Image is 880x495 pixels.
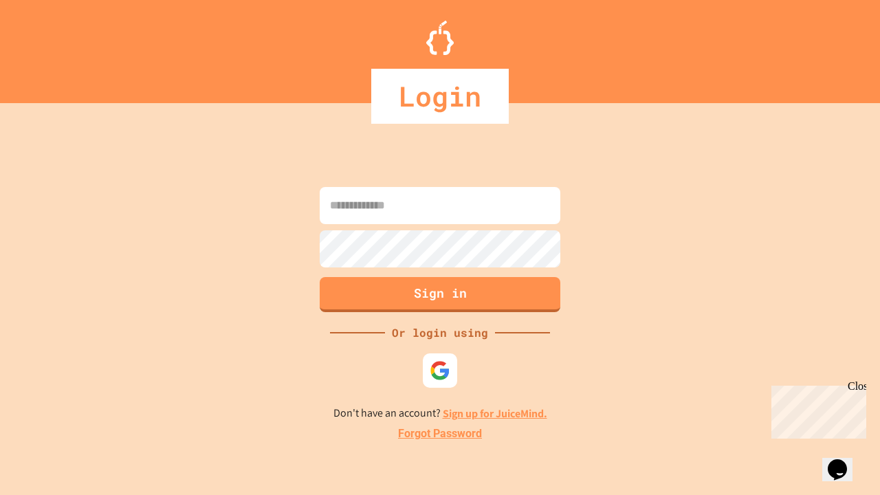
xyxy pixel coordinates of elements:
p: Don't have an account? [333,405,547,422]
img: Logo.svg [426,21,454,55]
iframe: chat widget [766,380,866,439]
div: Login [371,69,509,124]
div: Or login using [385,324,495,341]
img: google-icon.svg [430,360,450,381]
button: Sign in [320,277,560,312]
div: Chat with us now!Close [5,5,95,87]
iframe: chat widget [822,440,866,481]
a: Sign up for JuiceMind. [443,406,547,421]
a: Forgot Password [398,426,482,442]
